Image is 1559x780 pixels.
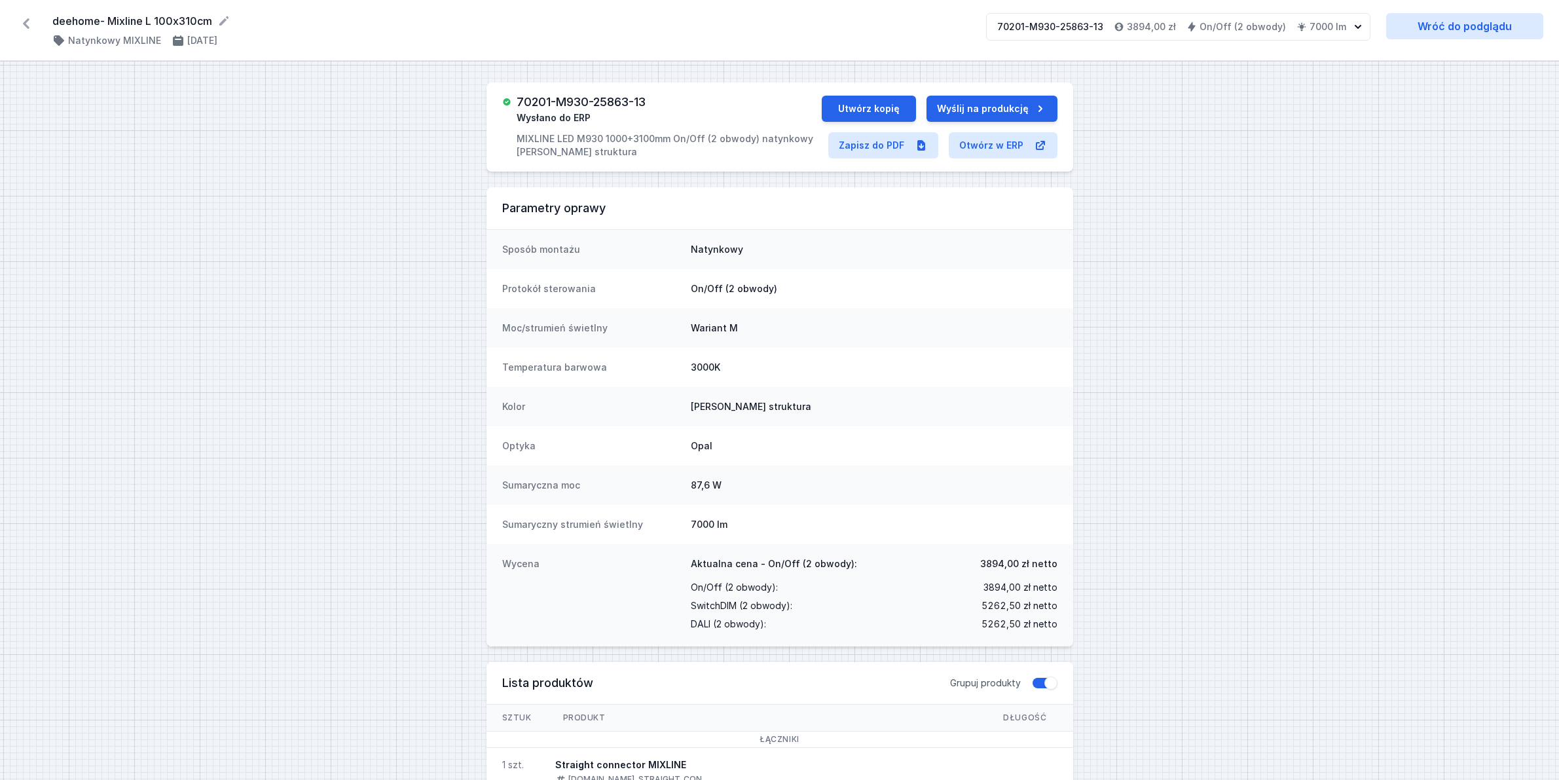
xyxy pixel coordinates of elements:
[691,243,1057,256] dd: Natynkowy
[555,758,702,771] div: Straight connector MIXLINE
[691,282,1057,295] dd: On/Off (2 obwody)
[502,361,680,374] dt: Temperatura barwowa
[1031,677,1057,690] button: Grupuj produkty
[502,243,680,256] dt: Sposób montażu
[502,734,1057,745] h3: Łączniki
[691,322,1057,335] dd: Wariant M
[926,96,1057,122] button: Wyślij na produkcję
[691,557,857,570] span: Aktualna cena - On/Off (2 obwody):
[691,479,1057,492] dd: 87,6 W
[1386,13,1543,39] a: Wróć do podglądu
[691,400,1057,413] dd: [PERSON_NAME] struktura
[486,705,547,731] span: Sztuk
[217,14,230,28] button: Edytuj nazwę projektu
[502,322,680,335] dt: Moc/strumień świetlny
[983,578,1057,597] span: 3894,00 zł netto
[502,479,680,492] dt: Sumaryczna moc
[502,439,680,453] dt: Optyka
[691,518,1057,531] dd: 7000 lm
[502,758,524,771] div: 1 szt.
[1310,20,1346,33] h4: 7000 lm
[997,20,1103,33] div: 70201-M930-25863-13
[949,132,1057,158] a: Otwórz w ERP
[691,578,778,597] span: On/Off (2 obwody) :
[68,34,161,47] h4: Natynkowy MIXLINE
[822,96,916,122] button: Utwórz kopię
[981,615,1057,633] span: 5262,50 zł netto
[52,13,970,29] form: deehome- Mixline L 100x310cm
[1200,20,1286,33] h4: On/Off (2 obwody)
[1127,20,1176,33] h4: 3894,00 zł
[502,518,680,531] dt: Sumaryczny strumień świetlny
[691,361,1057,374] dd: 3000K
[981,597,1057,615] span: 5262,50 zł netto
[691,597,792,615] span: SwitchDIM (2 obwody) :
[502,675,950,691] h3: Lista produktów
[987,705,1062,731] span: Długość
[187,34,217,47] h4: [DATE]
[547,705,621,731] span: Produkt
[502,282,680,295] dt: Protokół sterowania
[517,132,821,158] p: MIXLINE LED M930 1000+3100mm On/Off (2 obwody) natynkowy [PERSON_NAME] struktura
[502,400,680,413] dt: Kolor
[986,13,1370,41] button: 70201-M930-25863-133894,00 złOn/Off (2 obwody)7000 lm
[691,439,1057,453] dd: Opal
[517,96,646,109] h3: 70201-M930-25863-13
[950,677,1021,690] span: Grupuj produkty
[502,557,680,633] dt: Wycena
[828,132,938,158] a: Zapisz do PDF
[517,111,591,124] span: Wysłano do ERP
[691,615,766,633] span: DALI (2 obwody) :
[980,557,1057,570] span: 3894,00 zł netto
[502,200,1057,216] h3: Parametry oprawy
